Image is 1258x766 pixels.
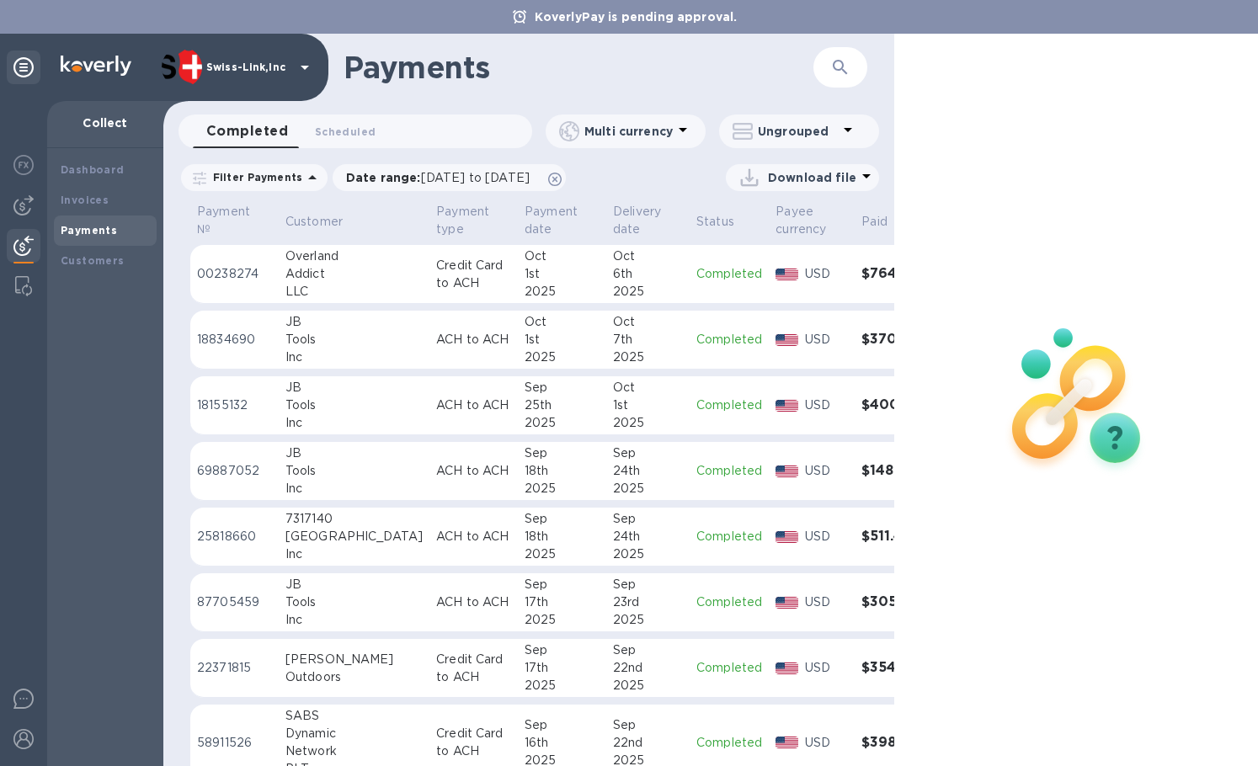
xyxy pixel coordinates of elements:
p: 00238274 [197,265,272,283]
div: 2025 [525,545,600,563]
div: Sep [613,716,683,734]
div: Sep [525,379,600,396]
div: 2025 [613,348,683,366]
p: Download file [768,169,856,186]
p: Filter Payments [206,170,302,184]
img: USD [776,400,798,412]
p: Status [696,213,734,231]
p: Paid [861,213,888,231]
p: Swiss-Link,Inc [206,61,291,73]
p: Completed [696,265,762,283]
div: Inc [285,414,423,432]
span: Payment date [525,203,600,238]
div: 2025 [613,283,683,301]
span: Payee currency [776,203,848,238]
img: USD [776,737,798,748]
h3: $305.05 [861,594,920,610]
div: 2025 [525,283,600,301]
div: Sep [613,510,683,528]
div: SABS [285,707,423,725]
p: 22371815 [197,659,272,677]
p: ACH to ACH [436,331,511,348]
p: Credit Card to ACH [436,725,511,760]
p: 18834690 [197,331,272,348]
div: Tools [285,593,423,611]
div: Oct [613,379,683,396]
div: 1st [525,331,600,348]
div: Network [285,742,423,760]
span: Completed [206,120,288,143]
p: Credit Card to ACH [436,651,511,686]
div: Sep [613,444,683,462]
p: Customer [285,213,343,231]
div: Inc [285,480,423,497]
p: ACH to ACH [436,528,511,545]
div: 24th [613,462,683,480]
h3: $764.42 [861,266,920,282]
div: JB [285,576,423,593]
div: 2025 [613,480,683,497]
p: Completed [696,734,762,752]
div: 2025 [525,414,600,432]
p: USD [805,396,848,414]
div: Unpin categories [7,51,40,84]
div: 16th [525,734,600,752]
div: Tools [285,396,423,414]
div: 7th [613,331,683,348]
div: Dynamic [285,725,423,742]
div: [PERSON_NAME] [285,651,423,668]
div: 23rd [613,593,683,611]
p: ACH to ACH [436,593,511,611]
div: 2025 [525,480,600,497]
div: Sep [525,641,600,659]
img: USD [776,334,798,346]
div: JB [285,379,423,396]
p: Completed [696,462,762,480]
img: USD [776,597,798,609]
img: USD [776,465,798,477]
div: Overland [285,247,423,265]
p: Delivery date [613,203,661,238]
p: Payee currency [776,203,826,238]
div: Tools [285,462,423,480]
span: [DATE] to [DATE] [421,171,530,184]
p: USD [805,659,848,677]
div: Sep [525,716,600,734]
div: [GEOGRAPHIC_DATA] [285,528,423,545]
span: Payment type [436,203,511,238]
h3: $354.01 [861,660,920,676]
p: Credit Card to ACH [436,257,511,292]
div: LLC [285,283,423,301]
div: 1st [613,396,683,414]
div: Sep [525,510,600,528]
div: 2025 [613,414,683,432]
b: Invoices [61,194,109,206]
p: USD [805,528,848,545]
h3: $398.27 [861,735,920,751]
div: 22nd [613,659,683,677]
div: 17th [525,659,600,677]
div: Oct [613,313,683,331]
div: Inc [285,545,423,563]
div: Inc [285,611,423,629]
div: 1st [525,265,600,283]
span: Delivery date [613,203,683,238]
p: USD [805,331,848,348]
span: Status [696,213,756,231]
div: JB [285,444,423,462]
p: 69887052 [197,462,272,480]
span: Payment № [197,203,272,238]
div: 7317140 [285,510,423,528]
div: JB [285,313,423,331]
img: Foreign exchange [13,155,34,175]
div: 2025 [525,677,600,694]
div: Addict [285,265,423,283]
div: 18th [525,528,600,545]
div: Date range:[DATE] to [DATE] [333,164,566,191]
p: Collect [61,114,150,131]
img: USD [776,269,798,280]
p: 87705459 [197,593,272,611]
div: 22nd [613,734,683,752]
img: Logo [61,56,131,76]
div: Outdoors [285,668,423,686]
